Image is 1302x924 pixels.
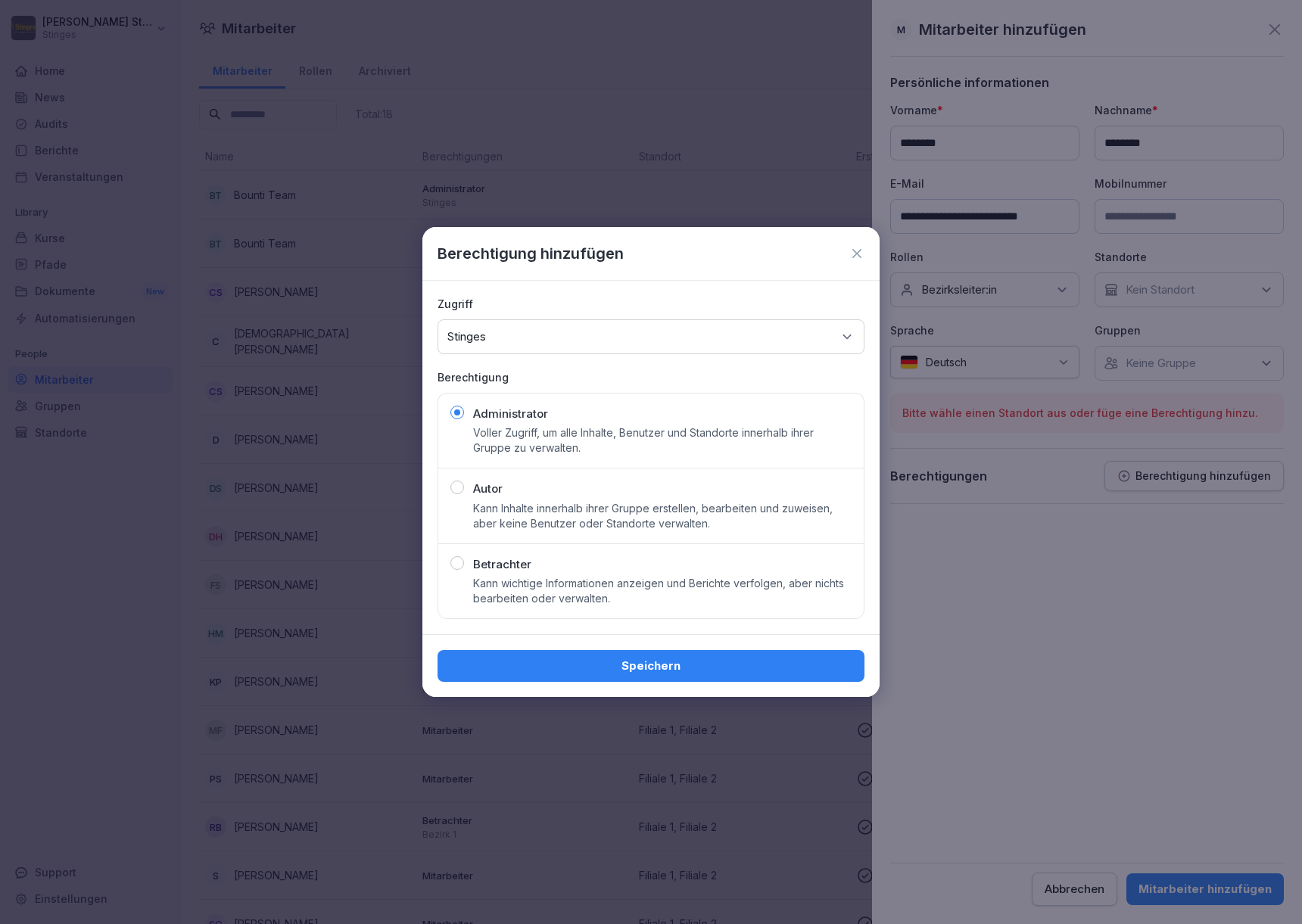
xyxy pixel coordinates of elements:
p: Betrachter [473,556,531,574]
p: Berechtigung [438,369,864,385]
p: Administrator [473,406,548,423]
p: Autor [473,481,503,498]
p: Kann Inhalte innerhalb ihrer Gruppe erstellen, bearbeiten und zuweisen, aber keine Benutzer oder ... [473,501,852,531]
p: Stinges [447,329,486,344]
p: Berechtigung hinzufügen [438,242,624,265]
p: Kann wichtige Informationen anzeigen und Berichte verfolgen, aber nichts bearbeiten oder verwalten. [473,576,852,606]
p: Voller Zugriff, um alle Inhalte, Benutzer und Standorte innerhalb ihrer Gruppe zu verwalten. [473,425,852,456]
div: Speichern [450,658,852,674]
p: Zugriff [438,296,864,312]
button: Speichern [438,650,864,682]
